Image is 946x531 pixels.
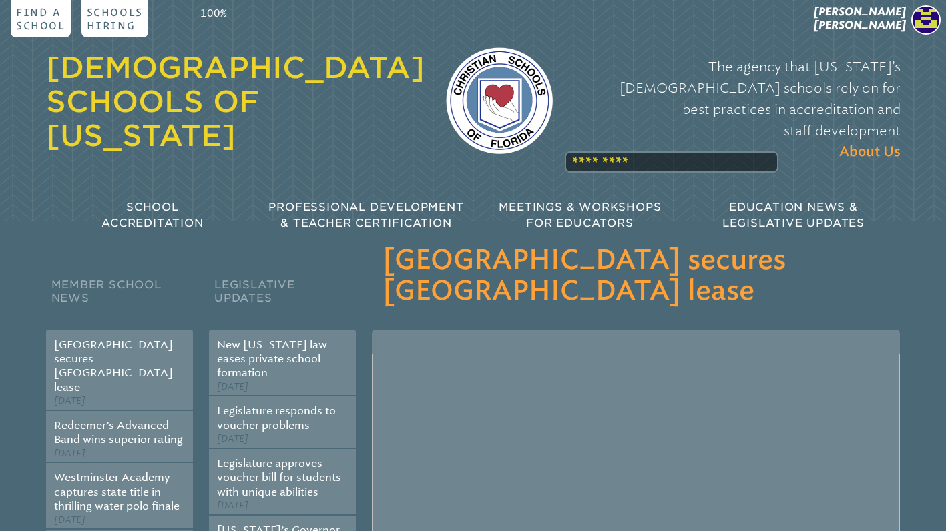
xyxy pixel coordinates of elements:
span: Education News & Legislative Updates [722,201,865,229]
a: Redeemer’s Advanced Band wins superior rating [54,419,183,446]
img: csf-logo-web-colors.png [446,47,553,154]
a: [GEOGRAPHIC_DATA] secures [GEOGRAPHIC_DATA] lease [54,338,173,394]
span: [DATE] [54,448,85,459]
h3: [GEOGRAPHIC_DATA] secures [GEOGRAPHIC_DATA] lease [383,245,889,307]
p: The agency that [US_STATE]’s [DEMOGRAPHIC_DATA] schools rely on for best practices in accreditati... [574,56,901,163]
span: Meetings & Workshops for Educators [499,201,662,229]
h2: Legislative Updates [209,275,356,330]
a: Westminster Academy captures state title in thrilling water polo finale [54,471,180,512]
a: New [US_STATE] law eases private school formation [217,338,327,380]
span: [DATE] [54,395,85,406]
span: [DATE] [217,433,248,444]
h2: Member School News [46,275,193,330]
span: [PERSON_NAME] [PERSON_NAME] [814,5,906,31]
p: Find a school [16,5,65,32]
p: 100% [198,5,230,21]
span: [DATE] [54,514,85,526]
p: Schools Hiring [87,5,143,32]
span: About Us [839,141,901,163]
img: efbb4bd7842a81d88418237ffac5a9ff [911,5,941,35]
a: Legislature approves voucher bill for students with unique abilities [217,457,341,498]
a: [DEMOGRAPHIC_DATA] Schools of [US_STATE] [46,50,425,153]
span: School Accreditation [101,201,203,229]
span: [DATE] [217,500,248,511]
a: Legislature responds to voucher problems [217,404,336,431]
span: [DATE] [217,381,248,392]
span: Professional Development & Teacher Certification [268,201,463,229]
